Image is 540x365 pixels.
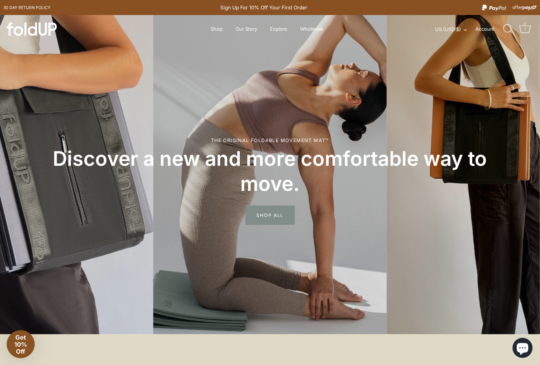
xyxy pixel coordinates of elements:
[7,330,35,358] div: Get 10% Off
[518,22,533,36] a: Cart
[511,338,535,360] inbox-online-store-chat: Shopify online store chat
[435,26,474,32] button: US (USD $)
[476,25,506,33] a: Account
[30,137,510,144] div: The original foldable movement mat™
[7,22,105,36] a: foldUP
[294,23,329,35] a: Wholesale
[14,334,27,355] span: Get 10% Off
[230,23,263,35] a: Our Story
[205,23,229,35] a: Shop
[3,4,50,12] a: 30 day Return policy
[522,26,529,32] div: 1
[194,23,340,35] div: Primary navigation
[264,23,293,35] a: Explore
[30,146,510,196] h2: Discover a new and more comfortable way to move.
[246,206,295,225] span: SHOP ALL
[7,22,57,36] img: foldUP
[501,22,516,36] a: Search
